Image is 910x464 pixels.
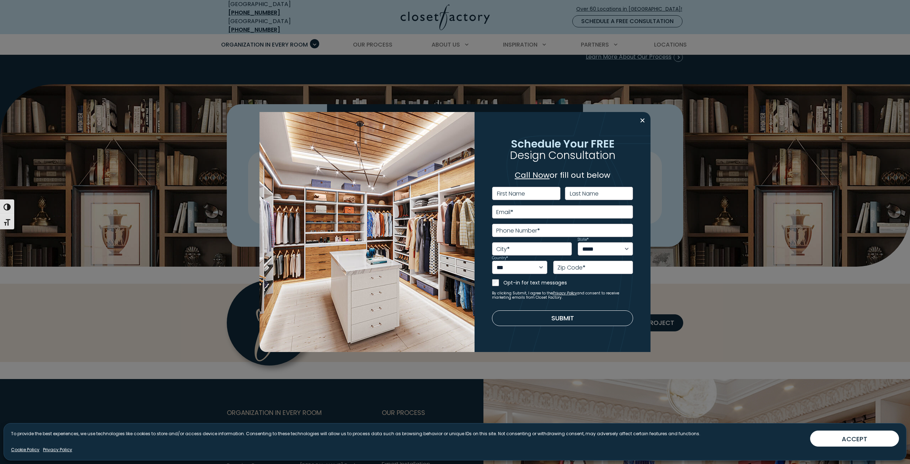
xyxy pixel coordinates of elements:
label: Email [496,209,513,215]
label: Last Name [570,191,599,197]
label: Country [492,256,508,260]
label: Zip Code [557,265,585,271]
button: Submit [492,310,633,326]
label: Phone Number [496,228,540,234]
p: To provide the best experiences, we use technologies like cookies to store and/or access device i... [11,431,700,437]
label: City [496,246,510,252]
img: Walk in closet with island [259,112,475,352]
label: State [578,238,589,241]
button: ACCEPT [810,431,899,447]
label: First Name [497,191,525,197]
p: or fill out below [492,169,633,181]
span: Schedule Your FREE [511,136,615,151]
button: Close modal [637,115,648,126]
a: Privacy Policy [43,447,72,453]
a: Privacy Policy [553,290,577,296]
span: Design Consultation [510,148,615,163]
small: By clicking Submit, I agree to the and consent to receive marketing emails from Closet Factory. [492,291,633,300]
a: Cookie Policy [11,447,39,453]
label: Opt-in for text messages [503,279,633,286]
a: Call Now [515,170,550,181]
